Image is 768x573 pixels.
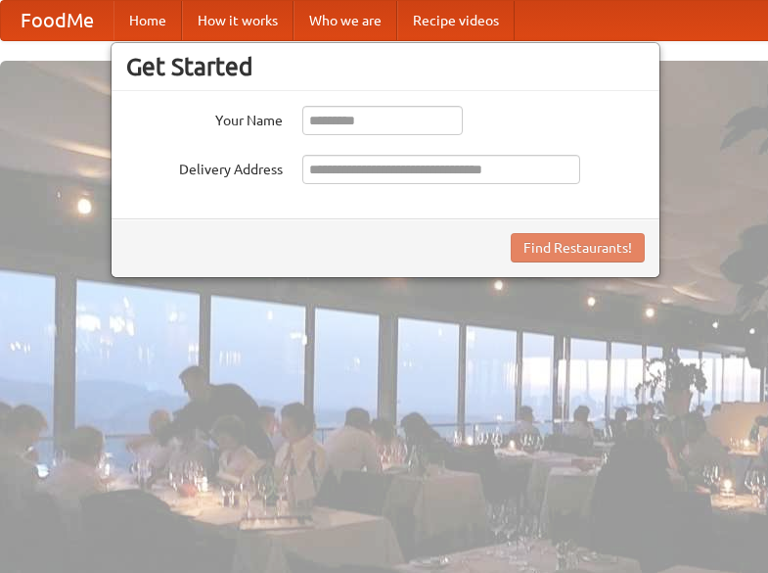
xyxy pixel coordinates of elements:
[511,233,645,263] button: Find Restaurants!
[294,1,397,40] a: Who we are
[1,1,113,40] a: FoodMe
[126,106,283,130] label: Your Name
[113,1,182,40] a: Home
[126,155,283,179] label: Delivery Address
[126,52,645,81] h3: Get Started
[182,1,294,40] a: How it works
[397,1,515,40] a: Recipe videos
